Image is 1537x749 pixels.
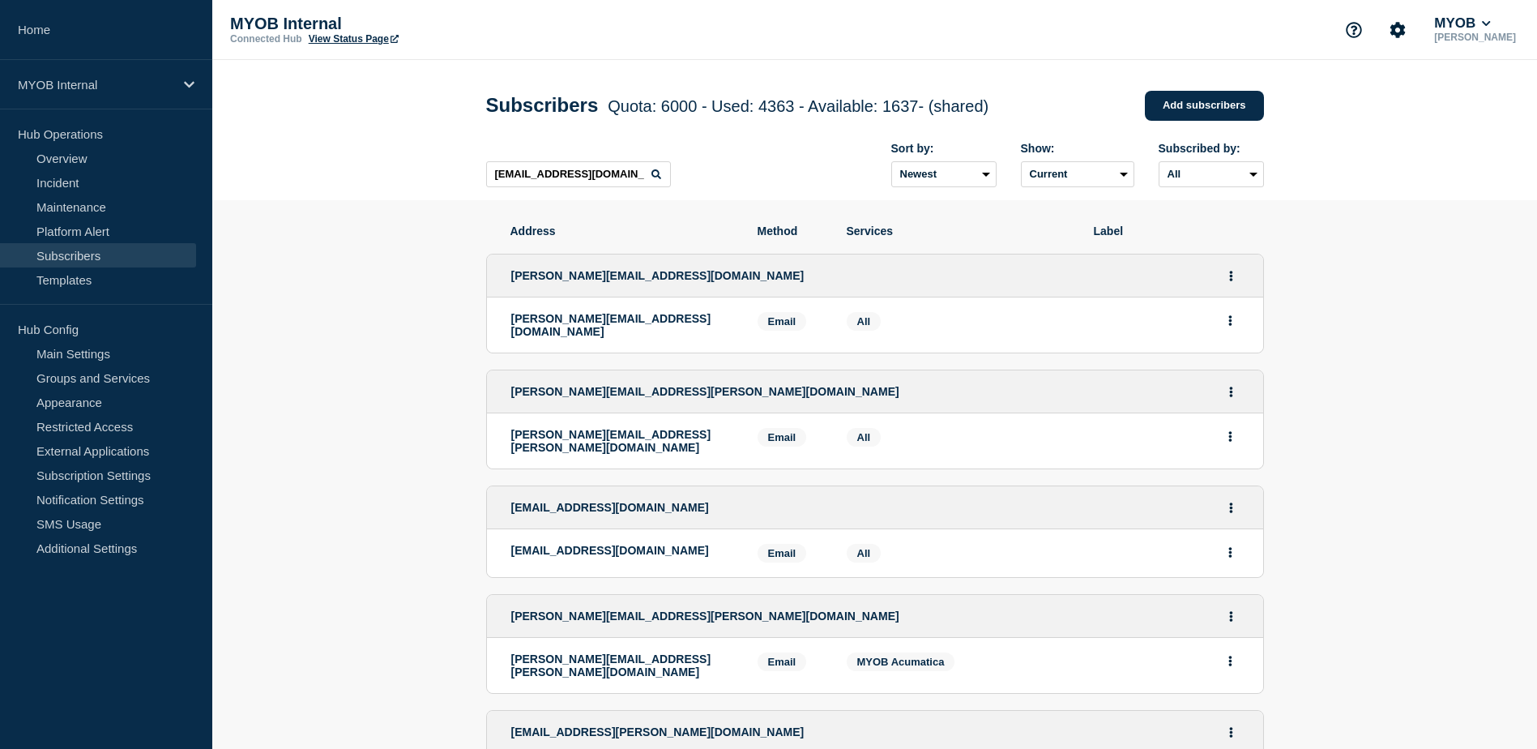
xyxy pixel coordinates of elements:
span: [EMAIL_ADDRESS][PERSON_NAME][DOMAIN_NAME] [511,725,805,738]
p: [EMAIL_ADDRESS][DOMAIN_NAME] [511,544,733,557]
span: [PERSON_NAME][EMAIL_ADDRESS][PERSON_NAME][DOMAIN_NAME] [511,610,899,623]
span: Email [758,544,807,563]
button: Actions [1220,308,1240,333]
button: Actions [1220,648,1240,674]
span: Method [758,225,822,238]
p: [PERSON_NAME][EMAIL_ADDRESS][PERSON_NAME][DOMAIN_NAME] [511,653,733,678]
span: All [857,547,871,559]
select: Subscribed by [1159,161,1264,187]
p: [PERSON_NAME][EMAIL_ADDRESS][DOMAIN_NAME] [511,312,733,338]
span: Email [758,312,807,331]
span: [PERSON_NAME][EMAIL_ADDRESS][DOMAIN_NAME] [511,269,805,282]
span: Label [1094,225,1240,238]
span: Address [510,225,733,238]
span: Quota: 6000 - Used: 4363 - Available: 1637 - (shared) [608,97,988,115]
button: Actions [1221,604,1241,629]
span: All [857,431,871,443]
a: Add subscribers [1145,91,1264,121]
button: Account settings [1381,13,1415,47]
span: Email [758,428,807,447]
button: Actions [1220,540,1240,565]
div: Show: [1021,142,1134,155]
h1: Subscribers [486,94,989,117]
span: [PERSON_NAME][EMAIL_ADDRESS][PERSON_NAME][DOMAIN_NAME] [511,385,899,398]
div: Subscribed by: [1159,142,1264,155]
div: Sort by: [891,142,997,155]
p: Connected Hub [230,33,302,45]
span: [EMAIL_ADDRESS][DOMAIN_NAME] [511,501,709,514]
select: Sort by [891,161,997,187]
span: Email [758,653,807,671]
button: MYOB [1431,15,1494,32]
button: Actions [1221,495,1241,520]
button: Actions [1221,379,1241,404]
p: [PERSON_NAME][EMAIL_ADDRESS][PERSON_NAME][DOMAIN_NAME] [511,428,733,454]
span: MYOB Acumatica [857,656,945,668]
select: Deleted [1021,161,1134,187]
span: All [857,315,871,327]
input: Search subscribers [486,161,671,187]
p: MYOB Internal [230,15,554,33]
button: Actions [1221,720,1241,745]
p: [PERSON_NAME] [1431,32,1519,43]
button: Actions [1221,263,1241,289]
p: MYOB Internal [18,78,173,92]
span: Services [847,225,1069,238]
button: Actions [1220,424,1240,449]
button: Support [1337,13,1371,47]
a: View Status Page [309,33,399,45]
